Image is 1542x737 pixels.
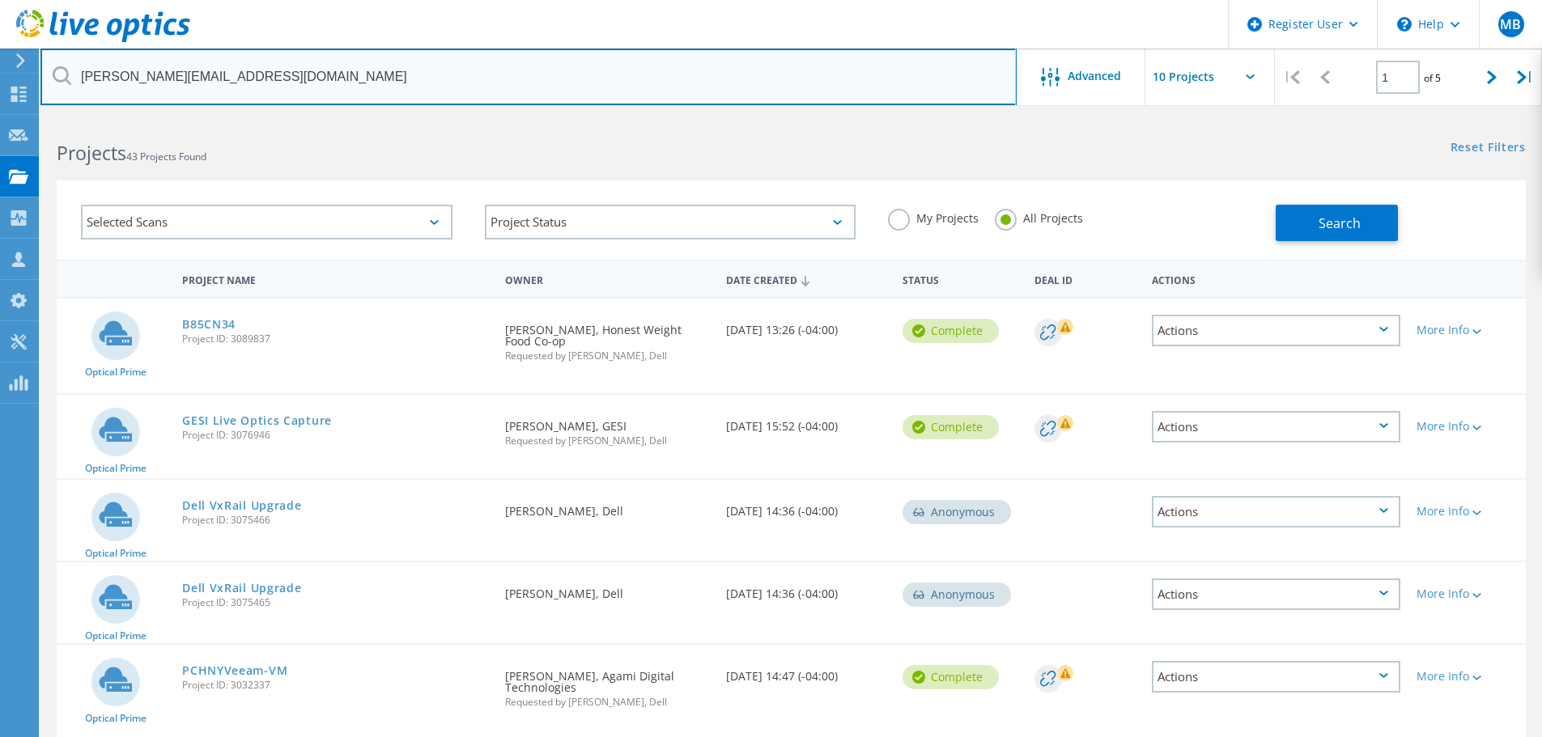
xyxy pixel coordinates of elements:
span: Advanced [1068,70,1121,82]
div: Selected Scans [81,205,452,239]
span: Search [1319,214,1361,232]
span: Requested by [PERSON_NAME], Dell [505,351,709,361]
div: Anonymous [903,500,1011,524]
div: Project Status [485,205,856,239]
svg: \n [1397,17,1412,32]
div: Deal Id [1026,264,1144,294]
span: Optical Prime [85,714,147,723]
b: Projects [57,140,126,166]
div: [DATE] 15:52 (-04:00) [718,395,894,448]
div: [PERSON_NAME], GESI [497,395,717,462]
div: [DATE] 14:47 (-04:00) [718,645,894,698]
a: Dell VxRail Upgrade [182,582,301,594]
div: Actions [1152,411,1400,443]
div: [DATE] 14:36 (-04:00) [718,562,894,616]
div: Complete [903,415,999,439]
a: Live Optics Dashboard [16,34,190,45]
div: More Info [1417,671,1518,682]
a: PCHNYVeeam-VM [182,665,287,676]
span: Project ID: 3032337 [182,680,489,690]
a: GESI Live Optics Capture [182,415,332,426]
div: | [1509,49,1542,106]
span: 43 Projects Found [126,150,206,163]
div: Project Name [174,264,497,294]
div: More Info [1417,421,1518,432]
div: [PERSON_NAME], Dell [497,480,717,533]
div: Actions [1152,578,1400,610]
span: MB [1500,18,1521,31]
span: Optical Prime [85,631,147,641]
div: [DATE] 14:36 (-04:00) [718,480,894,533]
a: B85CN34 [182,319,236,330]
div: [PERSON_NAME], Dell [497,562,717,616]
span: of 5 [1424,71,1441,85]
span: Optical Prime [85,464,147,473]
div: Actions [1152,661,1400,693]
span: Requested by [PERSON_NAME], Dell [505,436,709,446]
div: | [1275,49,1308,106]
label: All Projects [995,209,1083,224]
div: Owner [497,264,717,294]
span: Optical Prime [85,367,147,377]
div: More Info [1417,506,1518,517]
div: Status [894,264,1026,294]
span: Project ID: 3076946 [182,430,489,440]
span: Optical Prime [85,549,147,558]
div: Date Created [718,264,894,294]
span: Project ID: 3075465 [182,598,489,608]
div: Anonymous [903,582,1011,607]
div: Complete [903,665,999,689]
input: Search projects by name, owner, ID, company, etc [40,49,1017,105]
span: Project ID: 3075466 [182,515,489,525]
div: [PERSON_NAME], Honest Weight Food Co-op [497,299,717,377]
div: Actions [1152,496,1400,527]
div: More Info [1417,588,1518,599]
a: Dell VxRail Upgrade [182,500,301,511]
div: Actions [1152,315,1400,346]
div: [DATE] 13:26 (-04:00) [718,299,894,352]
div: [PERSON_NAME], Agami Digital Technologies [497,645,717,723]
span: Project ID: 3089837 [182,334,489,344]
div: Complete [903,319,999,343]
span: Requested by [PERSON_NAME], Dell [505,697,709,707]
button: Search [1276,205,1398,241]
a: Reset Filters [1451,142,1526,155]
div: More Info [1417,324,1518,336]
label: My Projects [888,209,979,224]
div: Actions [1144,264,1408,294]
